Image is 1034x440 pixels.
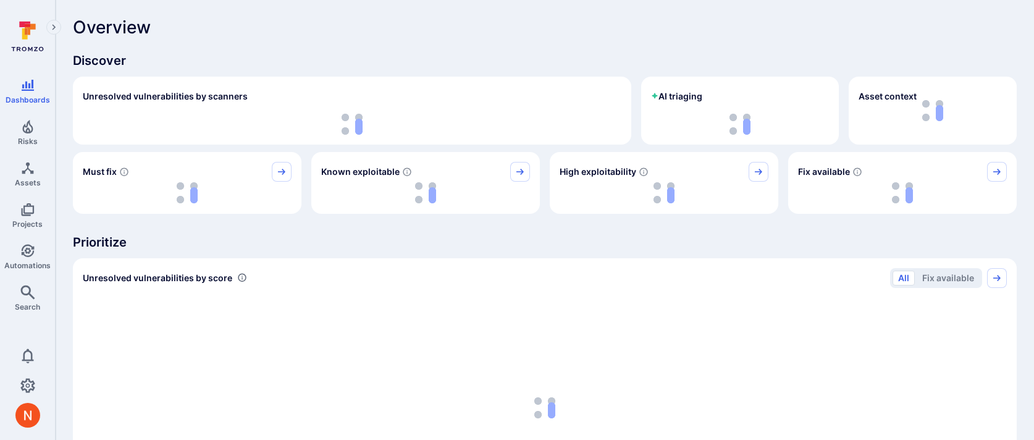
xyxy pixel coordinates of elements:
span: High exploitability [560,166,636,178]
i: Expand navigation menu [49,22,58,33]
button: All [893,271,915,286]
div: High exploitability [550,152,778,214]
span: Must fix [83,166,117,178]
svg: Risk score >=40 , missed SLA [119,167,129,177]
img: Loading... [342,114,363,135]
span: Prioritize [73,234,1017,251]
div: Fix available [788,152,1017,214]
img: Loading... [177,182,198,203]
span: Known exploitable [321,166,400,178]
span: Unresolved vulnerabilities by score [83,272,232,284]
div: loading spinner [321,182,530,204]
span: Overview [73,17,151,37]
span: Automations [4,261,51,270]
svg: Confirmed exploitable by KEV [402,167,412,177]
div: Must fix [73,152,301,214]
h2: Unresolved vulnerabilities by scanners [83,90,248,103]
img: Loading... [729,114,750,135]
div: loading spinner [83,114,621,135]
div: Neeren Patki [15,403,40,428]
span: Projects [12,219,43,229]
button: Fix available [917,271,980,286]
div: Known exploitable [311,152,540,214]
div: loading spinner [798,182,1007,204]
span: Search [15,302,40,311]
img: Loading... [892,182,913,203]
img: ACg8ocIprwjrgDQnDsNSk9Ghn5p5-B8DpAKWoJ5Gi9syOE4K59tr4Q=s96-c [15,403,40,428]
span: Fix available [798,166,850,178]
img: Loading... [415,182,436,203]
span: Dashboards [6,95,50,104]
span: Assets [15,178,41,187]
button: Expand navigation menu [46,20,61,35]
svg: EPSS score ≥ 0.7 [639,167,649,177]
div: loading spinner [83,182,292,204]
div: Number of vulnerabilities in status 'Open' 'Triaged' and 'In process' grouped by score [237,271,247,284]
span: Risks [18,137,38,146]
span: Asset context [859,90,917,103]
div: loading spinner [560,182,768,204]
svg: Vulnerabilities with fix available [852,167,862,177]
span: Discover [73,52,1017,69]
img: Loading... [654,182,675,203]
img: Loading... [534,397,555,418]
div: loading spinner [651,114,829,135]
h2: AI triaging [651,90,702,103]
